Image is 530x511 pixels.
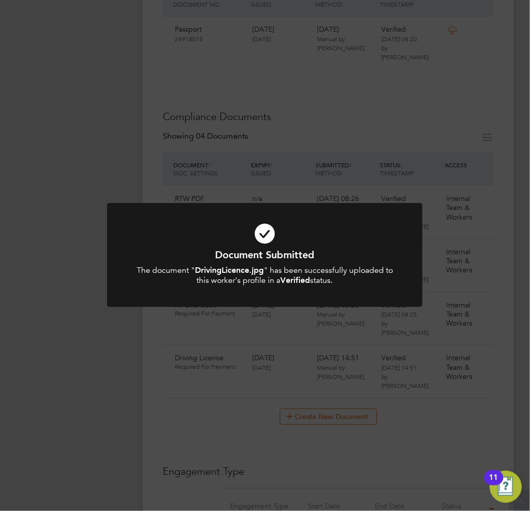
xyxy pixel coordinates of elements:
[134,265,395,286] div: The document " " has been successfully uploaded to this worker's profile in a status.
[490,471,522,503] button: Open Resource Center, 11 new notifications
[195,265,264,275] b: DrivingLicence.jpg
[489,478,498,491] div: 11
[134,248,395,261] h1: Document Submitted
[281,275,310,285] b: Verified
